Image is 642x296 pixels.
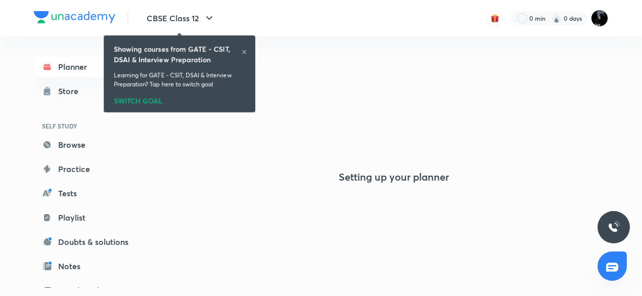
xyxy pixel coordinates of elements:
img: avatar [490,14,499,23]
a: Practice [34,159,151,179]
img: Company Logo [34,11,115,23]
h4: Setting up your planner [339,171,449,183]
h6: Showing courses from GATE - CSIT, DSAI & Interview Preparation [114,44,241,65]
p: Learning for GATE - CSIT, DSAI & Interview Preparation? Tap here to switch goal [114,71,245,89]
img: Mini John [591,10,608,27]
a: Planner [34,57,151,77]
a: Playlist [34,207,151,228]
h6: SELF STUDY [34,117,151,135]
div: Store [58,85,84,97]
a: Doubts & solutions [34,232,151,252]
button: avatar [487,10,503,26]
a: Company Logo [34,11,115,26]
a: Tests [34,183,151,203]
button: CBSE Class 12 [141,8,221,28]
img: streak [552,13,562,23]
a: Browse [34,135,151,155]
a: Notes [34,256,151,276]
img: ttu [608,221,620,233]
div: SWITCH GOAL [114,93,245,104]
a: Store [34,81,151,101]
